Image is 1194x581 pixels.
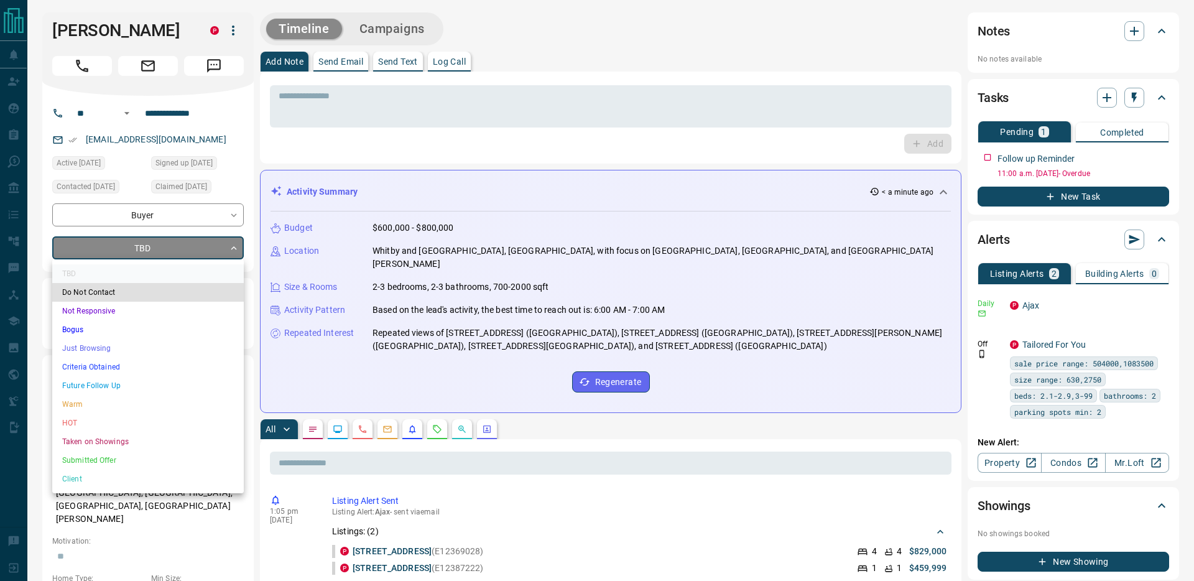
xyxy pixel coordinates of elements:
[52,302,244,320] li: Not Responsive
[52,320,244,339] li: Bogus
[52,414,244,432] li: HOT
[52,283,244,302] li: Do Not Contact
[52,395,244,414] li: Warm
[52,358,244,376] li: Criteria Obtained
[52,470,244,488] li: Client
[52,376,244,395] li: Future Follow Up
[52,451,244,470] li: Submitted Offer
[52,339,244,358] li: Just Browsing
[52,432,244,451] li: Taken on Showings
